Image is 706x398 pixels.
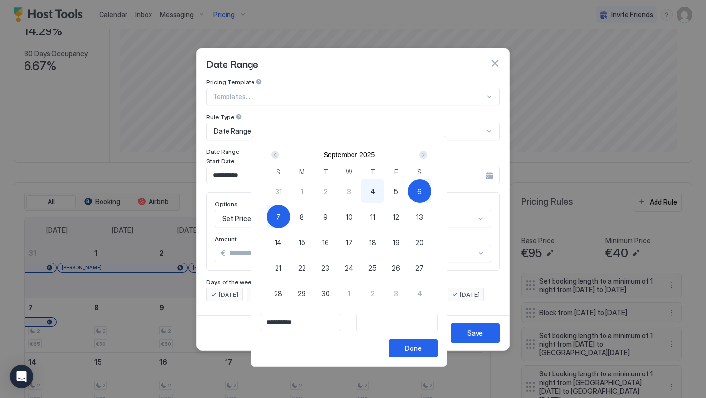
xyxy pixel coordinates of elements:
[361,179,384,203] button: 4
[416,212,423,222] span: 13
[267,179,290,203] button: 31
[10,365,33,388] div: Open Intercom Messenger
[359,151,375,159] button: 2025
[384,205,408,228] button: 12
[368,263,377,273] span: 25
[347,186,351,197] span: 3
[300,212,304,222] span: 8
[370,186,375,197] span: 4
[275,186,282,197] span: 31
[370,167,375,177] span: T
[361,256,384,279] button: 25
[346,212,353,222] span: 10
[269,149,282,161] button: Prev
[371,288,375,298] span: 2
[394,167,398,177] span: F
[260,314,341,331] input: Input Field
[346,167,352,177] span: W
[290,205,314,228] button: 8
[267,256,290,279] button: 21
[314,230,337,254] button: 16
[321,263,329,273] span: 23
[314,281,337,305] button: 30
[337,179,361,203] button: 3
[416,149,429,161] button: Next
[314,205,337,228] button: 9
[322,237,329,248] span: 16
[345,263,353,273] span: 24
[290,230,314,254] button: 15
[361,205,384,228] button: 11
[298,263,306,273] span: 22
[267,205,290,228] button: 7
[337,230,361,254] button: 17
[323,212,328,222] span: 9
[408,205,431,228] button: 13
[384,281,408,305] button: 3
[276,212,280,222] span: 7
[415,263,424,273] span: 27
[321,288,330,298] span: 30
[314,179,337,203] button: 2
[394,288,398,298] span: 3
[389,339,438,357] button: Done
[415,237,424,248] span: 20
[392,263,400,273] span: 26
[369,237,376,248] span: 18
[417,186,422,197] span: 6
[408,256,431,279] button: 27
[337,281,361,305] button: 1
[290,256,314,279] button: 22
[348,288,350,298] span: 1
[384,230,408,254] button: 19
[337,205,361,228] button: 10
[408,230,431,254] button: 20
[417,288,422,298] span: 4
[361,281,384,305] button: 2
[384,256,408,279] button: 26
[347,318,351,327] span: -
[346,237,353,248] span: 17
[275,237,282,248] span: 14
[393,212,399,222] span: 12
[417,167,422,177] span: S
[408,281,431,305] button: 4
[357,314,437,331] input: Input Field
[323,167,328,177] span: T
[267,281,290,305] button: 28
[337,256,361,279] button: 24
[299,167,305,177] span: M
[275,263,281,273] span: 21
[408,179,431,203] button: 6
[290,179,314,203] button: 1
[314,256,337,279] button: 23
[393,237,400,248] span: 19
[301,186,303,197] span: 1
[324,186,328,197] span: 2
[384,179,408,203] button: 5
[361,230,384,254] button: 18
[276,167,280,177] span: S
[370,212,375,222] span: 11
[290,281,314,305] button: 29
[298,288,306,298] span: 29
[324,151,357,159] button: September
[394,186,398,197] span: 5
[405,343,422,353] div: Done
[299,237,305,248] span: 15
[267,230,290,254] button: 14
[274,288,282,298] span: 28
